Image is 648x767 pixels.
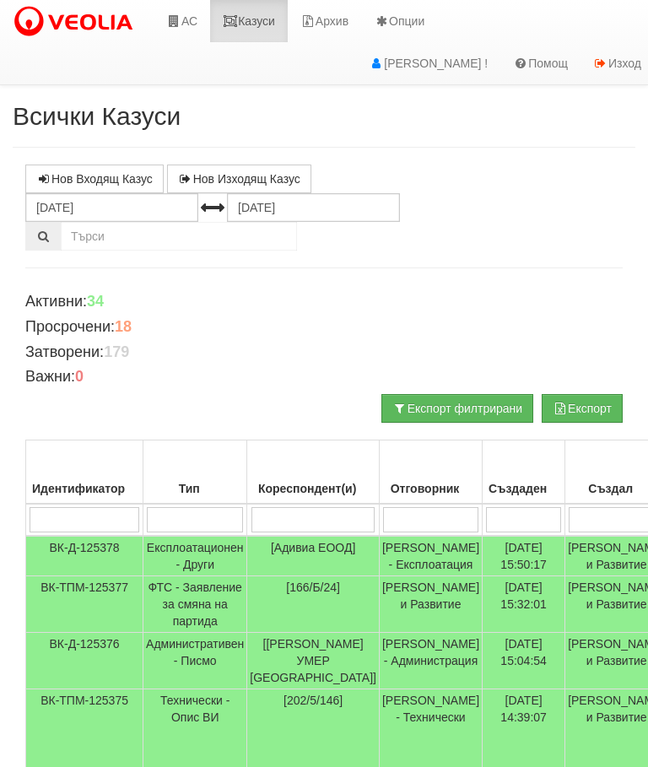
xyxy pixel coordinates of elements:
div: Тип [146,477,244,500]
b: 179 [104,343,129,360]
td: [PERSON_NAME] - Експлоатация [379,536,482,576]
a: Нов Входящ Казус [25,165,164,193]
h4: Важни: [25,369,623,386]
div: Идентификатор [29,477,140,500]
th: Отговорник: No sort applied, activate to apply an ascending sort [379,440,482,505]
span: [166/Б/24] [286,581,340,594]
button: Експорт филтрирани [381,394,533,423]
h2: Всички Казуси [13,102,635,130]
th: Създаден: No sort applied, activate to apply an ascending sort [483,440,565,505]
th: Тип: No sort applied, activate to apply an ascending sort [143,440,247,505]
th: Идентификатор: No sort applied, activate to apply an ascending sort [26,440,143,505]
div: Кореспондент(и) [250,477,376,500]
h4: Просрочени: [25,319,623,336]
div: Създаден [485,477,562,500]
td: ФТС - Заявление за смяна на партида [143,576,247,633]
span: [[PERSON_NAME] УМЕР [GEOGRAPHIC_DATA]] [250,637,376,684]
span: [Адивиа ЕООД] [271,541,355,554]
b: 18 [115,318,132,335]
button: Експорт [542,394,623,423]
a: [PERSON_NAME] ! [356,42,500,84]
h4: Активни: [25,294,623,311]
b: 0 [75,368,84,385]
img: VeoliaLogo.png [13,4,141,40]
td: [PERSON_NAME] - Администрация [379,633,482,689]
td: [DATE] 15:04:54 [483,633,565,689]
input: Търсене по Идентификатор, Бл/Вх/Ап, Тип, Описание, Моб. Номер, Имейл, Файл, Коментар, [61,222,297,251]
div: Отговорник [382,477,479,500]
td: ВК-Д-125376 [26,633,143,689]
span: [202/5/146] [283,694,343,707]
td: Експлоатационен - Други [143,536,247,576]
td: ВК-ТПМ-125377 [26,576,143,633]
th: Кореспондент(и): No sort applied, activate to apply an ascending sort [247,440,380,505]
a: Помощ [500,42,580,84]
td: Административен - Писмо [143,633,247,689]
a: Нов Изходящ Казус [167,165,311,193]
b: 34 [87,293,104,310]
h4: Затворени: [25,344,623,361]
td: [PERSON_NAME] и Развитие [379,576,482,633]
td: [DATE] 15:32:01 [483,576,565,633]
td: ВК-Д-125378 [26,536,143,576]
td: [DATE] 15:50:17 [483,536,565,576]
